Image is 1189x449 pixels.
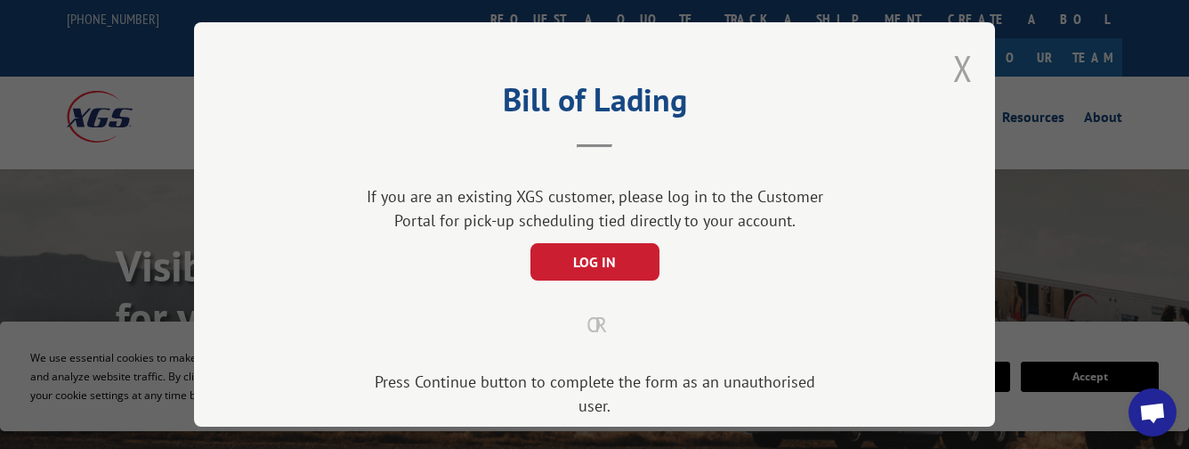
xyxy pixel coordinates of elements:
div: Press Continue button to complete the form as an unauthorised user. [359,370,830,418]
a: LOG IN [530,255,659,271]
h2: Bill of Lading [283,87,906,121]
button: Close modal [953,45,973,92]
div: Open chat [1128,388,1177,437]
button: LOG IN [530,243,659,281]
div: If you are an existing XGS customer, please log in to the Customer Portal for pick-up scheduling ... [359,184,830,233]
div: OR [283,309,906,341]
